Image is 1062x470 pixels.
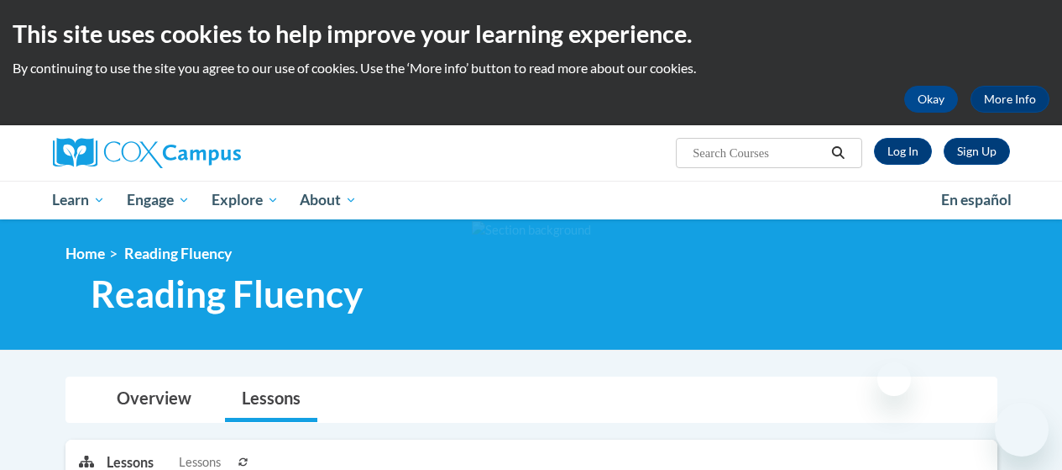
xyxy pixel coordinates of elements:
span: En español [941,191,1012,209]
span: Engage [127,190,190,210]
a: Log In [874,138,932,165]
div: Main menu [40,181,1023,219]
a: Explore [201,181,290,219]
img: Section background [472,221,591,240]
a: Cox Campus [53,138,355,168]
span: Reading Fluency [124,245,232,262]
a: Learn [42,181,117,219]
a: Overview [100,378,208,422]
button: Search [825,143,850,163]
p: By continuing to use the site you agree to our use of cookies. Use the ‘More info’ button to read... [13,59,1049,77]
a: About [289,181,368,219]
a: Lessons [225,378,317,422]
span: About [300,190,357,210]
a: More Info [970,86,1049,113]
span: Learn [52,190,105,210]
span: Explore [212,190,279,210]
img: Cox Campus [53,138,241,168]
a: Home [65,245,105,262]
h2: This site uses cookies to help improve your learning experience. [13,17,1049,50]
span: Reading Fluency [91,272,363,316]
iframe: Close message [877,362,911,396]
iframe: Button to launch messaging window [995,403,1049,457]
input: Search Courses [691,143,825,163]
a: En español [930,182,1023,218]
a: Register [944,138,1010,165]
button: Okay [904,86,958,113]
a: Engage [116,181,201,219]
